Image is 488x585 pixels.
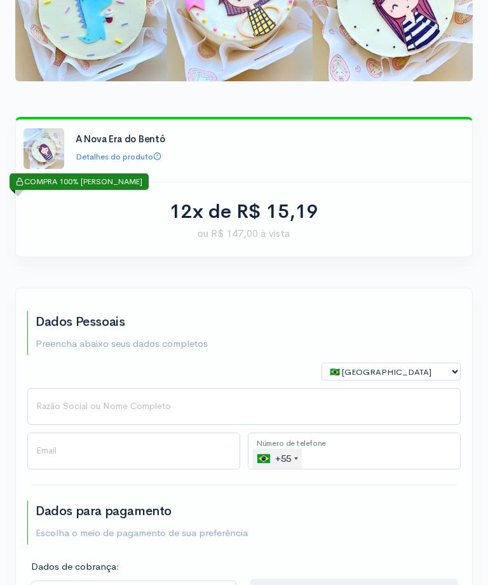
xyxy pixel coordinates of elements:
[31,198,457,226] div: 12x de R$ 15,19
[27,388,461,425] input: Nome Completo
[36,526,248,541] p: Escolha o meio de pagamento de sua preferência
[24,128,64,169] img: %C3%8Dcone%20Creatorsland.jpg
[31,560,119,574] label: Dados de cobrança:
[36,315,208,329] h2: Dados Pessoais
[10,173,149,190] div: COMPRA 100% [PERSON_NAME]
[252,448,302,469] div: Brazil (Brasil): +55
[76,134,461,145] h4: A Nova Era do Bentô
[36,504,248,518] h2: Dados para pagamento
[36,337,208,351] p: Preencha abaixo seus dados completos
[27,433,240,469] input: Email
[31,226,457,241] span: ou R$ 147,00 à vista
[76,151,161,162] a: Detalhes do produto
[257,448,302,469] div: +55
